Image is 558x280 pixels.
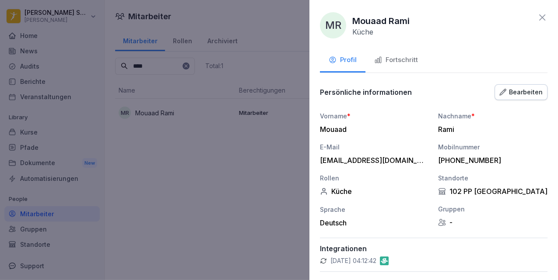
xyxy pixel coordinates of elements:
button: Profil [320,49,365,73]
p: [DATE] 04:12:42 [330,256,376,265]
div: Mouaad [320,125,425,134]
div: Fortschritt [374,55,418,65]
div: E-Mail [320,142,429,152]
div: Deutsch [320,218,429,227]
div: Vorname [320,111,429,121]
div: Standorte [438,173,547,183]
div: Rami [438,125,543,134]
div: Bearbeiten [499,87,543,97]
div: [EMAIL_ADDRESS][DOMAIN_NAME] [320,156,425,165]
div: Sprache [320,205,429,214]
div: Küche [320,187,429,196]
img: gastromatic.png [380,256,389,265]
div: Gruppen [438,204,547,214]
p: Persönliche informationen [320,88,412,97]
div: Rollen [320,173,429,183]
button: Bearbeiten [495,84,547,100]
p: Integrationen [320,244,547,253]
div: Nachname [438,111,547,121]
div: Profil [329,55,357,65]
div: 102 PP [GEOGRAPHIC_DATA] [438,187,547,196]
div: MR [320,12,346,38]
p: Küche [352,28,373,36]
div: - [438,218,547,227]
div: [PHONE_NUMBER] [438,156,543,165]
div: Mobilnummer [438,142,547,152]
button: Fortschritt [365,49,427,73]
p: Mouaad Rami [352,14,410,28]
